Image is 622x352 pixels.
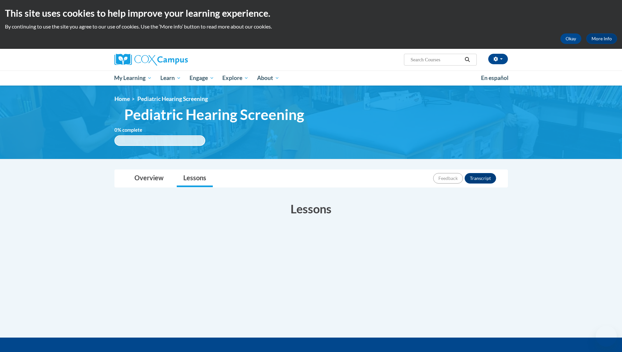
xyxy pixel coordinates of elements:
[560,33,581,44] button: Okay
[465,173,496,184] button: Transcript
[222,74,249,82] span: Explore
[488,54,508,64] button: Account Settings
[257,74,279,82] span: About
[114,127,117,133] span: 0
[114,74,152,82] span: My Learning
[177,170,213,187] a: Lessons
[105,70,518,86] div: Main menu
[218,70,253,86] a: Explore
[5,7,617,20] h2: This site uses cookies to help improve your learning experience.
[160,74,181,82] span: Learn
[462,56,472,64] button: Search
[114,127,152,134] label: % complete
[596,326,617,347] iframe: Button to launch messaging window
[253,70,284,86] a: About
[114,54,188,66] img: Cox Campus
[477,71,513,85] a: En español
[124,106,304,123] span: Pediatric Hearing Screening
[137,95,208,102] span: Pediatric Hearing Screening
[433,173,463,184] button: Feedback
[128,170,170,187] a: Overview
[114,201,508,217] h3: Lessons
[185,70,218,86] a: Engage
[190,74,214,82] span: Engage
[156,70,185,86] a: Learn
[586,33,617,44] a: More Info
[410,56,462,64] input: Search Courses
[481,74,509,81] span: En español
[114,95,130,102] a: Home
[5,23,617,30] p: By continuing to use the site you agree to our use of cookies. Use the ‘More info’ button to read...
[114,54,239,66] a: Cox Campus
[110,70,156,86] a: My Learning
